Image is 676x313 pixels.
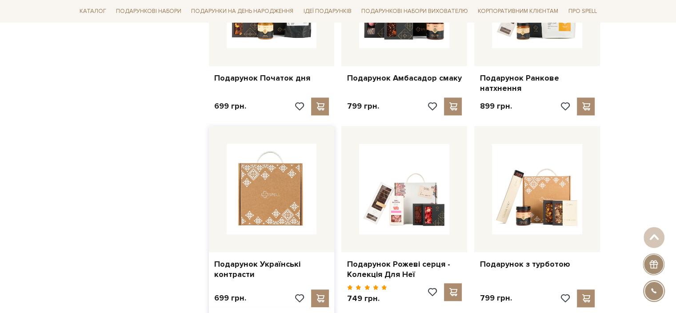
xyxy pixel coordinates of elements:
img: Подарунок Українські контрасти [227,144,317,234]
p: 799 грн. [480,293,512,303]
a: Корпоративним клієнтам [474,4,562,19]
a: Каталог [76,4,110,18]
p: 799 грн. [347,101,379,111]
p: 699 грн. [214,101,246,111]
a: Про Spell [564,4,600,18]
p: 699 грн. [214,293,246,303]
a: Подарунок Амбасадор смаку [347,73,462,83]
a: Подарункові набори [112,4,185,18]
a: Подарункові набори вихователю [358,4,472,19]
a: Подарунок Ранкове натхнення [480,73,595,94]
a: Подарунок Рожеві серця - Колекція Для Неї [347,259,462,280]
p: 899 грн. [480,101,512,111]
a: Ідеї подарунків [300,4,355,18]
a: Подарунок Початок дня [214,73,329,83]
a: Подарунок Українські контрасти [214,259,329,280]
a: Подарунки на День народження [188,4,297,18]
p: 749 грн. [347,293,387,304]
a: Подарунок з турботою [480,259,595,269]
